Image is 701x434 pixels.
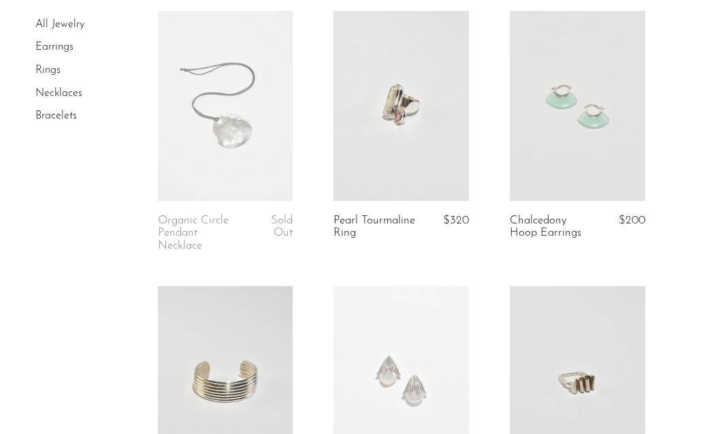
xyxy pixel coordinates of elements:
a: Organic Circle Pendant Necklace [158,215,244,252]
a: Bracelets [35,110,77,121]
span: Sold Out [271,215,293,238]
a: Pearl Tourmaline Ring [333,215,420,240]
a: Chalcedony Hoop Earrings [510,215,596,240]
span: $200 [619,215,645,226]
span: $320 [443,215,469,226]
a: Earrings [35,42,74,53]
a: Necklaces [35,88,82,99]
a: Rings [35,65,61,76]
a: All Jewelry [35,19,84,30]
